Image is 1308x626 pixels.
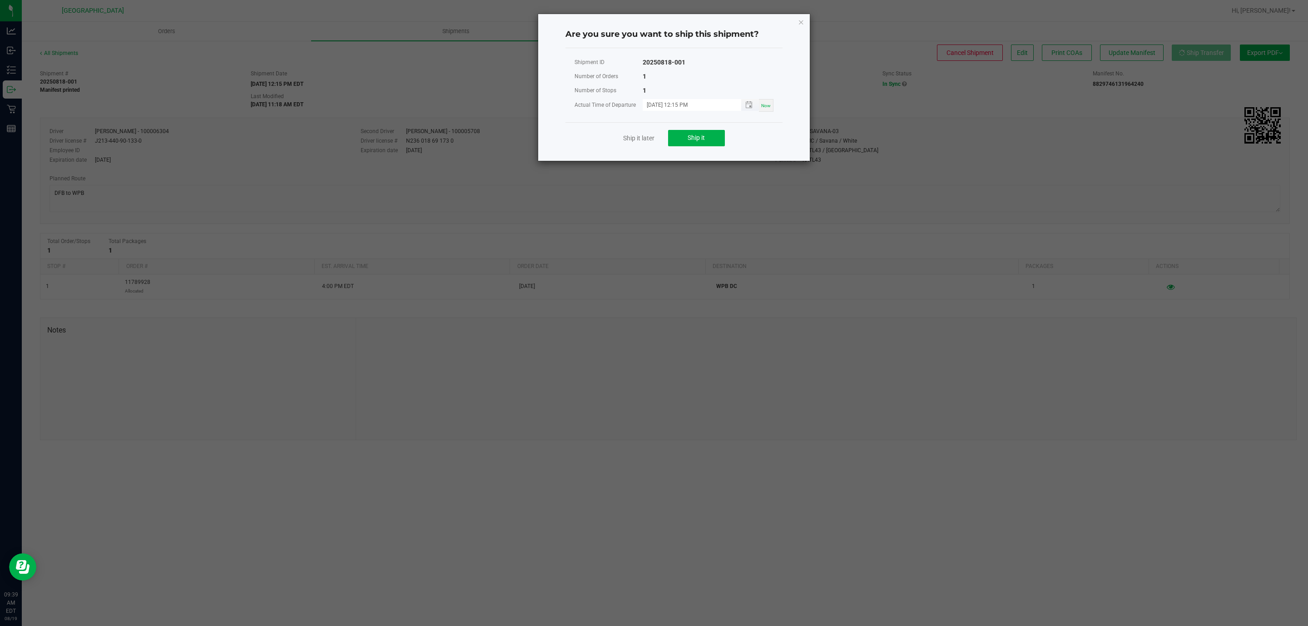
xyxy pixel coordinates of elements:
button: Ship it [668,130,725,146]
div: 1 [643,71,646,82]
input: MM/dd/yyyy HH:MM a [643,99,732,110]
span: Ship it [688,134,705,141]
div: Number of Orders [575,71,643,82]
div: Actual Time of Departure [575,99,643,111]
iframe: Resource center [9,553,36,581]
button: Close [798,16,804,27]
div: Shipment ID [575,57,643,68]
span: Now [761,103,771,108]
div: 20250818-001 [643,57,685,68]
span: Toggle popup [741,99,759,110]
div: 1 [643,85,646,96]
a: Ship it later [623,134,654,143]
div: Number of Stops [575,85,643,96]
h4: Are you sure you want to ship this shipment? [565,29,783,40]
